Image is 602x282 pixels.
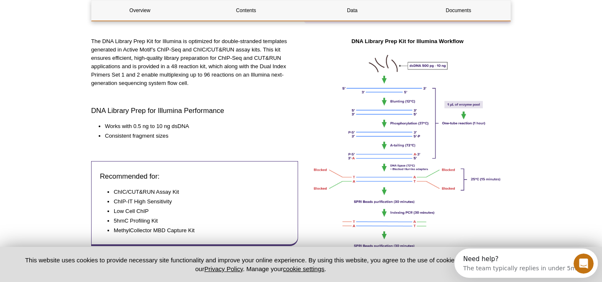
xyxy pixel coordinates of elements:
[352,38,464,44] strong: DNA Library Prep Kit for Illumina Workflow
[92,0,188,21] a: Overview
[100,172,289,182] h3: Recommended for:
[105,122,290,131] li: Works with 0.5 ng to 10 ng dsDNA
[3,3,147,26] div: Open Intercom Messenger
[9,14,122,23] div: The team typically replies in under 5m
[114,217,281,225] li: 5hmC Profiling Kit
[91,106,298,116] h3: DNA Library Prep for Illumina Performance
[9,7,122,14] div: Need help?
[574,254,594,274] iframe: Intercom live chat
[91,37,298,87] p: The DNA Library Prep Kit for Illumina is optimized for double-stranded templates generated in Act...
[410,0,507,21] a: Documents
[13,256,508,273] p: This website uses cookies to provide necessary site functionality and improve your online experie...
[105,132,290,140] li: Consistent fragment sizes
[304,0,400,21] a: Data
[454,249,598,278] iframe: Intercom live chat discovery launcher
[114,226,281,235] li: MethylCollector MBD Capture Kit
[198,0,294,21] a: Contents
[114,197,281,206] li: ChIP-IT High Sensitivity
[304,48,511,277] img: How the DNA Library Prep Kit Works
[114,207,281,215] li: Low Cell ChIP
[114,188,281,196] li: ChIC/CUT&RUN Assay Kit
[204,265,243,272] a: Privacy Policy
[283,265,324,272] button: cookie settings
